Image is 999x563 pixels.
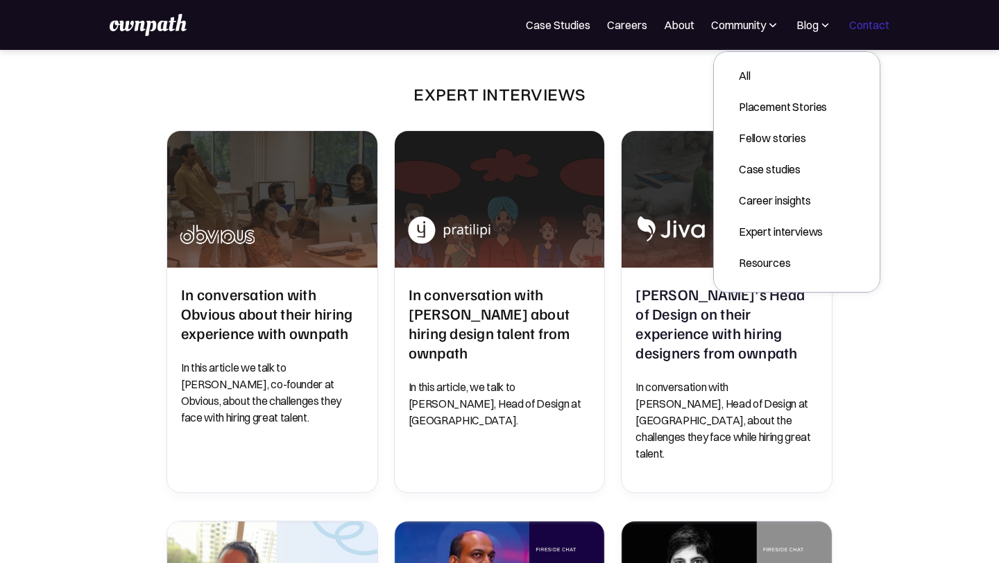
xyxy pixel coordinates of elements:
[664,17,694,33] a: About
[728,188,838,213] a: Career insights
[413,83,585,105] div: Expert Interviews
[607,17,647,33] a: Careers
[796,17,832,33] div: Blog
[711,17,766,33] div: Community
[728,219,838,244] a: Expert interviews
[713,51,880,293] nav: Blog
[796,17,819,33] div: Blog
[635,284,818,362] h2: [PERSON_NAME]'s Head of Design on their experience with hiring designers from ownpath
[739,130,827,146] div: Fellow stories
[739,254,827,271] div: Resources
[728,125,838,150] a: Fellow stories
[739,67,827,84] div: All
[739,192,827,209] div: Career insights
[728,63,838,88] a: All
[166,130,378,493] a: In conversation with Obvious about their hiring experience with ownpathIn conversation with Obvio...
[739,98,827,115] div: Placement Stories
[181,359,364,426] p: In this article we talk to [PERSON_NAME], co-founder at Obvious, about the challenges they face w...
[728,157,838,182] a: Case studies
[181,284,364,343] h2: In conversation with Obvious about their hiring experience with ownpath
[621,130,832,493] a: Jiva's Head of Design on their experience with hiring designers from ownpath[PERSON_NAME]'s Head ...
[395,131,605,268] img: In conversation with Pratilipi about hiring design talent from ownpath
[711,17,780,33] div: Community
[167,131,377,268] img: In conversation with Obvious about their hiring experience with ownpath
[526,17,590,33] a: Case Studies
[622,131,832,268] img: Jiva's Head of Design on their experience with hiring designers from ownpath
[394,130,606,493] a: In conversation with Pratilipi about hiring design talent from ownpathIn conversation with [PERSO...
[739,223,827,240] div: Expert interviews
[409,284,591,362] h2: In conversation with [PERSON_NAME] about hiring design talent from ownpath
[728,94,838,119] a: Placement Stories
[409,379,591,428] p: In this article, we talk to [PERSON_NAME], Head of Design at [GEOGRAPHIC_DATA].
[635,379,818,462] p: In conversation with [PERSON_NAME], Head of Design at [GEOGRAPHIC_DATA], about the challenges the...
[739,161,827,177] div: Case studies
[849,17,889,33] a: Contact
[728,250,838,275] a: Resources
